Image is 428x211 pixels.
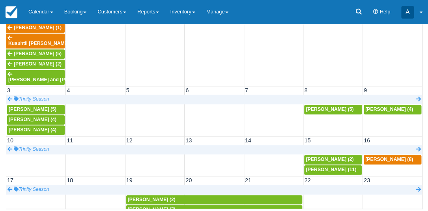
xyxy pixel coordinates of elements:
[363,137,371,144] span: 16
[303,137,311,144] span: 15
[8,41,77,46] span: Kuauhtli [PERSON_NAME] (3)
[8,77,108,82] span: [PERSON_NAME] and [PERSON_NAME] (2)
[373,9,378,15] i: Help
[7,105,65,114] a: [PERSON_NAME] (5)
[364,155,421,164] a: [PERSON_NAME] (8)
[9,106,56,112] span: [PERSON_NAME] (5)
[14,51,62,56] span: [PERSON_NAME] (5)
[244,87,249,93] span: 7
[6,137,14,144] span: 10
[244,177,252,183] span: 21
[6,87,11,93] span: 3
[304,105,362,114] a: [PERSON_NAME] (5)
[244,137,252,144] span: 14
[306,167,356,172] span: [PERSON_NAME] (11)
[6,95,422,104] a: Trinity Season
[125,87,130,93] span: 5
[14,25,62,30] span: [PERSON_NAME] (1)
[9,117,56,122] span: [PERSON_NAME] (4)
[306,157,353,162] span: [PERSON_NAME] (2)
[14,96,49,102] span: Trinity Season
[66,87,71,93] span: 4
[303,87,308,93] span: 8
[185,87,189,93] span: 6
[7,115,65,125] a: [PERSON_NAME] (4)
[304,165,362,175] a: [PERSON_NAME] (11)
[363,177,371,183] span: 23
[14,187,49,192] span: Trinity Season
[7,125,65,135] a: [PERSON_NAME] (4)
[6,34,65,49] a: Kuauhtli [PERSON_NAME] (3)
[125,177,133,183] span: 19
[379,9,390,15] span: Help
[304,155,362,164] a: [PERSON_NAME] (2)
[364,105,421,114] a: [PERSON_NAME] (4)
[14,146,49,152] span: Trinity Season
[6,60,65,69] a: [PERSON_NAME] (2)
[6,70,65,85] a: [PERSON_NAME] and [PERSON_NAME] (2)
[66,137,74,144] span: 11
[185,137,193,144] span: 13
[6,6,17,18] img: checkfront-main-nav-mini-logo.png
[185,177,193,183] span: 20
[363,87,368,93] span: 9
[6,177,14,183] span: 17
[14,61,62,67] span: [PERSON_NAME] (2)
[125,137,133,144] span: 12
[6,49,65,59] a: [PERSON_NAME] (5)
[6,145,422,154] a: Trinity Season
[9,127,56,133] span: [PERSON_NAME] (4)
[306,106,353,112] span: [PERSON_NAME] (5)
[365,106,413,112] span: [PERSON_NAME] (4)
[6,23,65,33] a: [PERSON_NAME] (1)
[401,6,414,19] div: A
[126,195,303,205] a: [PERSON_NAME] (2)
[66,177,74,183] span: 18
[6,185,422,194] a: Trinity Season
[303,177,311,183] span: 22
[128,197,176,202] span: [PERSON_NAME] (2)
[365,157,413,162] span: [PERSON_NAME] (8)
